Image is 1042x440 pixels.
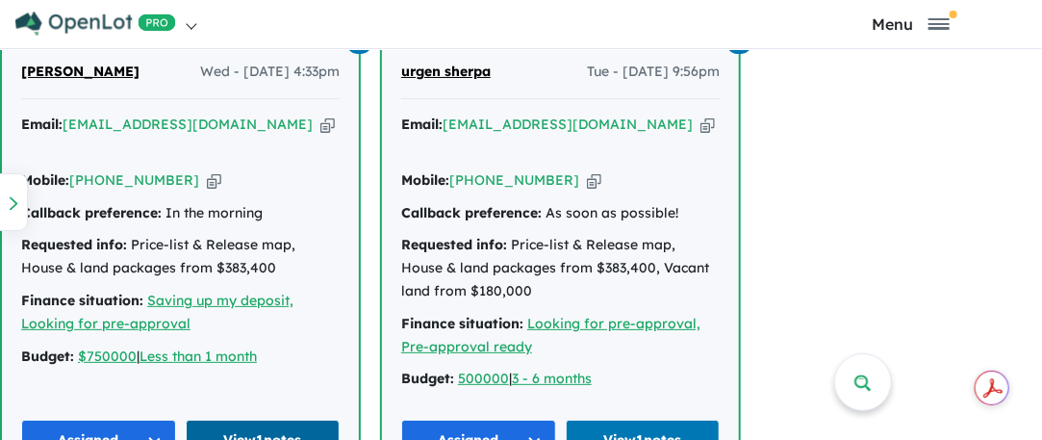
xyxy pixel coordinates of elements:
[21,61,140,84] a: [PERSON_NAME]
[401,61,491,84] a: urgen sherpa
[21,234,340,280] div: Price-list & Release map, House & land packages from $383,400
[401,204,542,221] strong: Callback preference:
[401,368,720,391] div: |
[587,170,601,191] button: Copy
[458,370,509,387] a: 500000
[21,202,340,225] div: In the morning
[449,171,579,189] a: [PHONE_NUMBER]
[320,115,335,135] button: Copy
[401,236,507,253] strong: Requested info:
[69,171,199,189] a: [PHONE_NUMBER]
[140,348,257,365] a: Less than 1 month
[401,63,491,80] span: urgen sherpa
[15,12,176,36] img: Openlot PRO Logo White
[200,61,340,84] span: Wed - [DATE] 4:33pm
[512,370,592,387] a: 3 - 6 months
[207,170,221,191] button: Copy
[21,171,69,189] strong: Mobile:
[401,234,720,302] div: Price-list & Release map, House & land packages from $383,400, Vacant land from $180,000
[700,115,715,135] button: Copy
[401,116,443,133] strong: Email:
[21,346,340,369] div: |
[63,116,313,133] a: [EMAIL_ADDRESS][DOMAIN_NAME]
[401,171,449,189] strong: Mobile:
[587,61,720,84] span: Tue - [DATE] 9:56pm
[21,292,143,309] strong: Finance situation:
[401,315,700,355] a: Looking for pre-approval, Pre-approval ready
[784,14,1037,33] button: Toggle navigation
[21,348,74,365] strong: Budget:
[21,116,63,133] strong: Email:
[401,315,523,332] strong: Finance situation:
[21,236,127,253] strong: Requested info:
[21,204,162,221] strong: Callback preference:
[443,116,693,133] a: [EMAIL_ADDRESS][DOMAIN_NAME]
[78,348,137,365] a: $750000
[401,370,454,387] strong: Budget:
[21,292,293,332] a: Saving up my deposit, Looking for pre-approval
[21,63,140,80] span: [PERSON_NAME]
[401,202,720,225] div: As soon as possible!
